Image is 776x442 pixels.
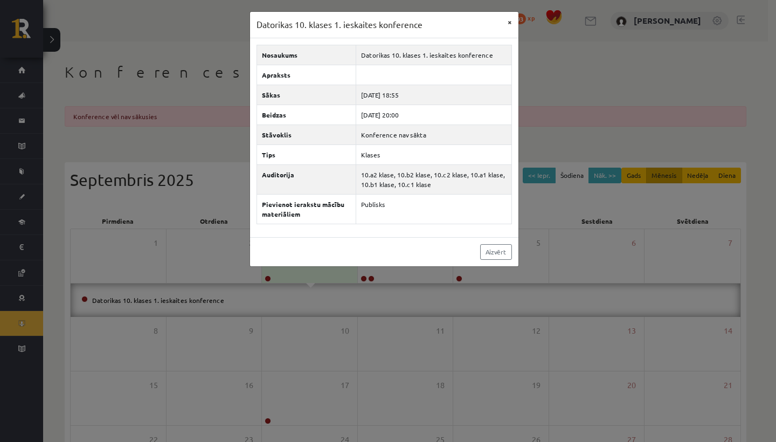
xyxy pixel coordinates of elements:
[257,164,356,194] th: Auditorija
[257,85,356,105] th: Sākas
[257,45,356,65] th: Nosaukums
[356,85,511,105] td: [DATE] 18:55
[356,105,511,125] td: [DATE] 20:00
[257,144,356,164] th: Tips
[356,194,511,224] td: Publisks
[480,244,512,260] a: Aizvērt
[257,194,356,224] th: Pievienot ierakstu mācību materiāliem
[356,125,511,144] td: Konference nav sākta
[257,125,356,144] th: Stāvoklis
[257,65,356,85] th: Apraksts
[356,45,511,65] td: Datorikas 10. klases 1. ieskaites konference
[501,12,518,32] button: ×
[257,105,356,125] th: Beidzas
[257,18,422,31] h3: Datorikas 10. klases 1. ieskaites konference
[356,164,511,194] td: 10.a2 klase, 10.b2 klase, 10.c2 klase, 10.a1 klase, 10.b1 klase, 10.c1 klase
[356,144,511,164] td: Klases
